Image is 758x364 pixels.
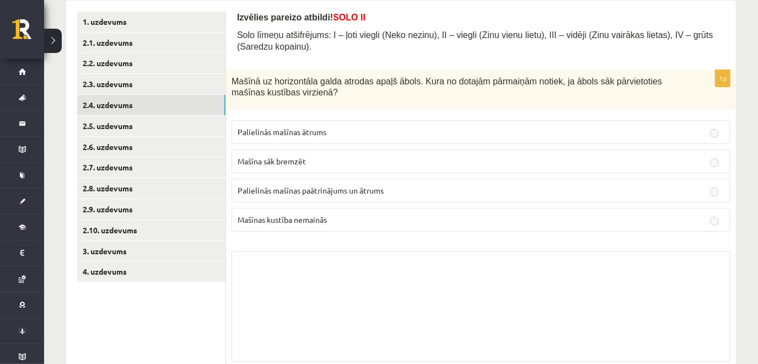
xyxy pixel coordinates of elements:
[77,261,225,282] a: 4. uzdevums
[237,13,365,22] span: Izvēlies pareizo atbildi!
[77,116,225,136] a: 2.5. uzdevums
[77,220,225,240] a: 2.10. uzdevums
[77,53,225,73] a: 2.2. uzdevums
[715,69,730,87] p: 1p
[77,95,225,115] a: 2.4. uzdevums
[77,74,225,94] a: 2.3. uzdevums
[77,157,225,178] a: 2.7. uzdevums
[77,33,225,53] a: 2.1. uzdevums
[77,178,225,199] a: 2.8. uzdevums
[77,199,225,220] a: 2.9. uzdevums
[77,12,225,32] a: 1. uzdevums
[238,185,384,195] span: Palielinās mašīnas paātrinājums un ātrums
[238,127,326,137] span: Palielinās mašīnas ātrums
[333,13,365,22] span: SOLO II
[710,188,719,196] input: Palielinās mašīnas paātrinājums un ātrums
[77,241,225,261] a: 3. uzdevums
[77,137,225,157] a: 2.6. uzdevums
[237,30,713,51] span: Solo līmeņu atšifrējums: I – ļoti viegli (Neko nezinu), II – viegli (Zinu vienu lietu), III – vid...
[710,217,719,226] input: Mašīnas kustība nemainās
[12,19,44,47] a: Rīgas 1. Tālmācības vidusskola
[232,77,662,98] span: Mašīnā uz horizontāla galda atrodas apaļš ābols. Kura no dotajām pārmaiņām notiek, ja ābols sāk p...
[238,156,306,166] span: Mašīna sāk bremzēt
[238,215,327,224] span: Mašīnas kustība nemainās
[710,129,719,138] input: Palielinās mašīnas ātrums
[710,158,719,167] input: Mašīna sāk bremzēt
